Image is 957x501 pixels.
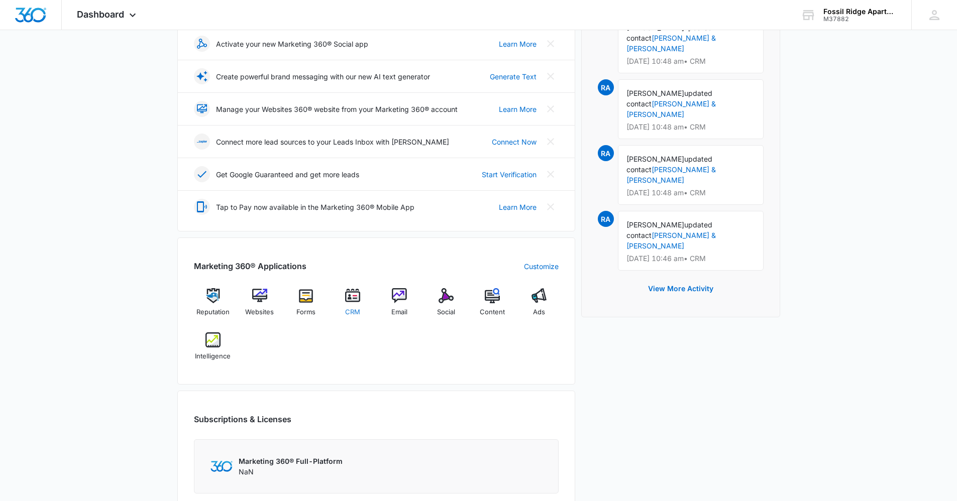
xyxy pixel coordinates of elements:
[543,36,559,52] button: Close
[296,307,315,317] span: Forms
[598,145,614,161] span: RA
[626,220,684,229] span: [PERSON_NAME]
[194,288,233,324] a: Reputation
[626,189,755,196] p: [DATE] 10:48 am • CRM
[239,456,343,466] p: Marketing 360® Full-Platform
[427,288,465,324] a: Social
[380,288,419,324] a: Email
[216,169,359,180] p: Get Google Guaranteed and get more leads
[216,39,368,49] p: Activate your new Marketing 360® Social app
[216,71,430,82] p: Create powerful brand messaging with our new AI text generator
[482,169,537,180] a: Start Verification
[239,456,343,477] div: NaN
[490,71,537,82] a: Generate Text
[626,89,684,97] span: [PERSON_NAME]
[543,166,559,182] button: Close
[492,137,537,147] a: Connect Now
[626,58,755,65] p: [DATE] 10:48 am • CRM
[520,288,559,324] a: Ads
[499,39,537,49] a: Learn More
[499,202,537,212] a: Learn More
[823,8,897,16] div: account name
[287,288,326,324] a: Forms
[626,123,755,131] p: [DATE] 10:48 am • CRM
[626,231,716,250] a: [PERSON_NAME] & [PERSON_NAME]
[543,68,559,84] button: Close
[345,307,360,317] span: CRM
[543,134,559,150] button: Close
[626,155,684,163] span: [PERSON_NAME]
[216,137,449,147] p: Connect more lead sources to your Leads Inbox with [PERSON_NAME]
[240,288,279,324] a: Websites
[638,277,723,301] button: View More Activity
[196,307,230,317] span: Reputation
[626,99,716,118] a: [PERSON_NAME] & [PERSON_NAME]
[626,255,755,262] p: [DATE] 10:46 am • CRM
[216,202,414,212] p: Tap to Pay now available in the Marketing 360® Mobile App
[473,288,512,324] a: Content
[533,307,545,317] span: Ads
[210,461,233,471] img: Marketing 360 Logo
[626,165,716,184] a: [PERSON_NAME] & [PERSON_NAME]
[195,351,231,361] span: Intelligence
[543,199,559,215] button: Close
[391,307,407,317] span: Email
[194,332,233,368] a: Intelligence
[194,260,306,272] h2: Marketing 360® Applications
[499,104,537,114] a: Learn More
[245,307,274,317] span: Websites
[77,9,124,20] span: Dashboard
[626,34,716,53] a: [PERSON_NAME] & [PERSON_NAME]
[437,307,455,317] span: Social
[543,101,559,117] button: Close
[598,79,614,95] span: RA
[823,16,897,23] div: account id
[194,413,291,425] h2: Subscriptions & Licenses
[334,288,372,324] a: CRM
[598,211,614,227] span: RA
[216,104,458,114] p: Manage your Websites 360® website from your Marketing 360® account
[480,307,505,317] span: Content
[524,261,559,272] a: Customize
